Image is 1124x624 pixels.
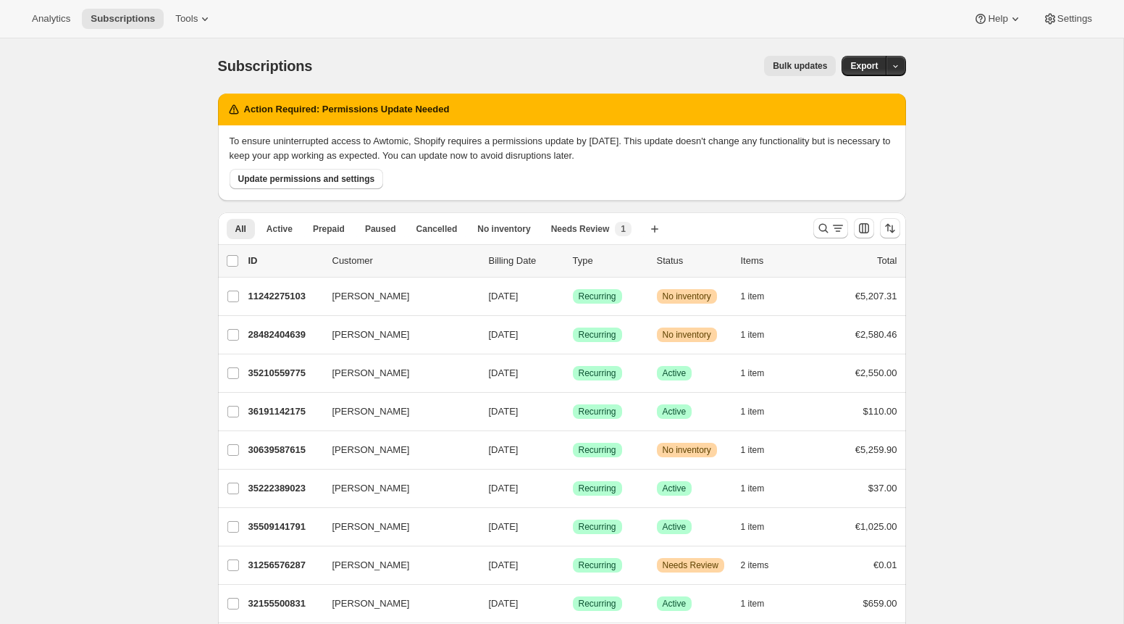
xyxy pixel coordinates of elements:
span: €1,025.00 [855,521,897,532]
span: Export [850,60,878,72]
button: 2 items [741,555,785,575]
span: Recurring [579,406,616,417]
span: 1 [621,223,626,235]
div: 30639587615[PERSON_NAME][DATE]SuccessRecurringWarningNo inventory1 item€5,259.90 [248,440,897,460]
span: 2 items [741,559,769,571]
p: ID [248,254,321,268]
span: Recurring [579,521,616,533]
span: 1 item [741,444,765,456]
span: 1 item [741,598,765,610]
p: 35210559775 [248,366,321,380]
button: [PERSON_NAME] [324,362,469,385]
span: 1 item [741,521,765,533]
span: Subscriptions [91,13,155,25]
span: €5,259.90 [855,444,897,455]
span: [DATE] [489,559,519,570]
button: Subscriptions [82,9,164,29]
button: Update permissions and settings [230,169,384,189]
span: €2,580.46 [855,329,897,340]
span: 1 item [741,291,765,302]
span: All [235,223,246,235]
span: €2,550.00 [855,367,897,378]
span: [PERSON_NAME] [332,289,410,304]
button: Create new view [643,219,666,239]
p: 31256576287 [248,558,321,573]
span: [DATE] [489,444,519,455]
span: [PERSON_NAME] [332,596,410,611]
button: Tools [167,9,221,29]
span: Recurring [579,598,616,610]
span: Needs Review [551,223,610,235]
div: Type [573,254,645,268]
button: Bulk updates [764,56,836,76]
div: 35509141791[PERSON_NAME][DATE]SuccessRecurringSuccessActive1 item€1,025.00 [248,517,897,537]
span: 1 item [741,367,765,379]
span: Recurring [579,559,616,571]
span: Recurring [579,291,616,302]
button: 1 item [741,402,781,422]
span: Active [663,521,687,533]
span: No inventory [663,291,711,302]
p: 28482404639 [248,328,321,342]
span: Active [663,406,687,417]
button: [PERSON_NAME] [324,285,469,308]
span: 1 item [741,483,765,494]
button: 1 item [741,594,781,614]
p: 11242275103 [248,289,321,304]
button: 1 item [741,478,781,499]
div: 35210559775[PERSON_NAME][DATE]SuccessRecurringSuccessActive1 item€2,550.00 [248,363,897,383]
span: Recurring [579,329,616,341]
button: [PERSON_NAME] [324,515,469,538]
div: 36191142175[PERSON_NAME][DATE]SuccessRecurringSuccessActive1 item$110.00 [248,402,897,422]
button: Help [965,9,1031,29]
span: Recurring [579,483,616,494]
p: 35509141791 [248,520,321,534]
span: [DATE] [489,598,519,609]
button: [PERSON_NAME] [324,400,469,423]
p: 35222389023 [248,481,321,496]
div: To ensure uninterrupted access to Awtomic, Shopify requires a permissions update by [DATE]. This ... [230,134,894,163]
button: Export [842,56,886,76]
button: [PERSON_NAME] [324,592,469,615]
button: [PERSON_NAME] [324,554,469,577]
span: [PERSON_NAME] [332,558,410,573]
span: [DATE] [489,483,519,494]
span: 1 item [741,406,765,417]
span: [PERSON_NAME] [332,443,410,457]
span: [PERSON_NAME] [332,481,410,496]
div: 11242275103[PERSON_NAME][DATE]SuccessRecurringWarningNo inventory1 item€5,207.31 [248,286,897,307]
span: [DATE] [489,367,519,378]
span: No inventory [663,444,711,456]
span: €5,207.31 [855,291,897,301]
p: Total [877,254,897,268]
button: 1 item [741,363,781,383]
button: 1 item [741,517,781,537]
span: Active [663,483,687,494]
button: 1 item [741,440,781,460]
span: Update permissions and settings [238,173,375,185]
div: 31256576287[PERSON_NAME][DATE]SuccessRecurringWarningNeeds Review2 items€0.01 [248,555,897,575]
span: Bulk updates [773,60,827,72]
button: Customize table column order and visibility [854,218,874,238]
button: [PERSON_NAME] [324,477,469,500]
div: 32155500831[PERSON_NAME][DATE]SuccessRecurringSuccessActive1 item$659.00 [248,594,897,614]
p: 36191142175 [248,404,321,419]
span: [PERSON_NAME] [332,404,410,419]
span: Recurring [579,444,616,456]
span: No inventory [477,223,530,235]
span: €0.01 [873,559,897,570]
span: [PERSON_NAME] [332,520,410,534]
p: Status [657,254,729,268]
span: Help [988,13,1007,25]
button: [PERSON_NAME] [324,438,469,462]
button: [PERSON_NAME] [324,323,469,346]
span: [DATE] [489,291,519,301]
span: Subscriptions [218,58,313,74]
p: 30639587615 [248,443,321,457]
button: Analytics [23,9,79,29]
button: 1 item [741,325,781,345]
span: $110.00 [863,406,897,417]
span: Tools [175,13,198,25]
span: [PERSON_NAME] [332,328,410,342]
button: Sort the results [880,218,900,238]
